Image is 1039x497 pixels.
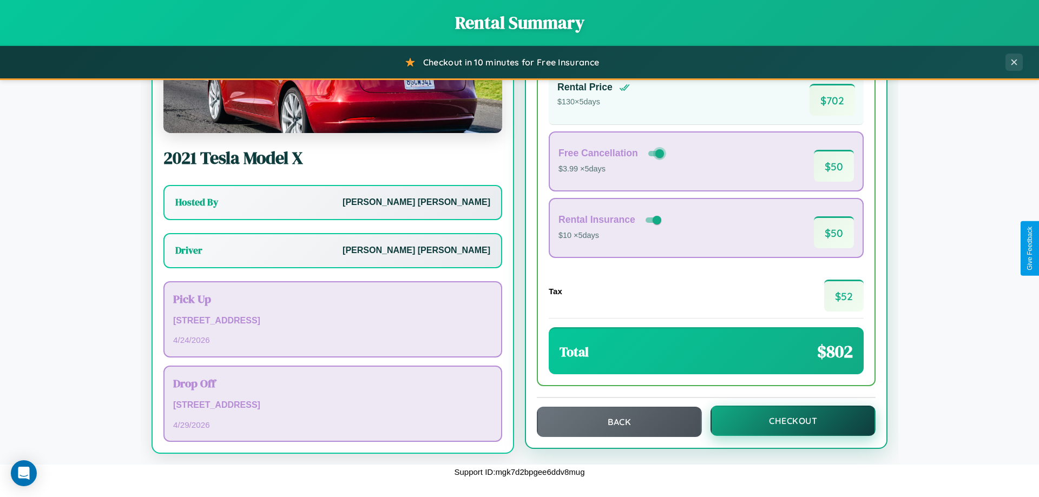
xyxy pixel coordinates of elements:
[173,397,492,413] p: [STREET_ADDRESS]
[423,57,599,68] span: Checkout in 10 minutes for Free Insurance
[814,216,854,248] span: $ 50
[558,162,666,176] p: $3.99 × 5 days
[711,406,876,436] button: Checkout
[455,465,585,479] p: Support ID: mgk7d2bpgee6ddv8mug
[11,460,37,486] div: Open Intercom Messenger
[557,95,630,109] p: $ 130 × 5 days
[173,313,492,329] p: [STREET_ADDRESS]
[1026,227,1034,270] div: Give Feedback
[558,229,663,243] p: $10 × 5 days
[537,407,702,437] button: Back
[173,291,492,307] h3: Pick Up
[558,148,638,159] h4: Free Cancellation
[175,196,218,209] h3: Hosted By
[557,82,613,93] h4: Rental Price
[560,343,589,361] h3: Total
[824,280,864,312] span: $ 52
[814,150,854,182] span: $ 50
[163,146,502,170] h2: 2021 Tesla Model X
[810,84,855,116] span: $ 702
[343,195,490,210] p: [PERSON_NAME] [PERSON_NAME]
[175,244,202,257] h3: Driver
[11,11,1028,35] h1: Rental Summary
[549,287,562,296] h4: Tax
[173,418,492,432] p: 4 / 29 / 2026
[343,243,490,259] p: [PERSON_NAME] [PERSON_NAME]
[817,340,853,363] span: $ 802
[173,375,492,391] h3: Drop Off
[558,214,635,226] h4: Rental Insurance
[173,333,492,347] p: 4 / 24 / 2026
